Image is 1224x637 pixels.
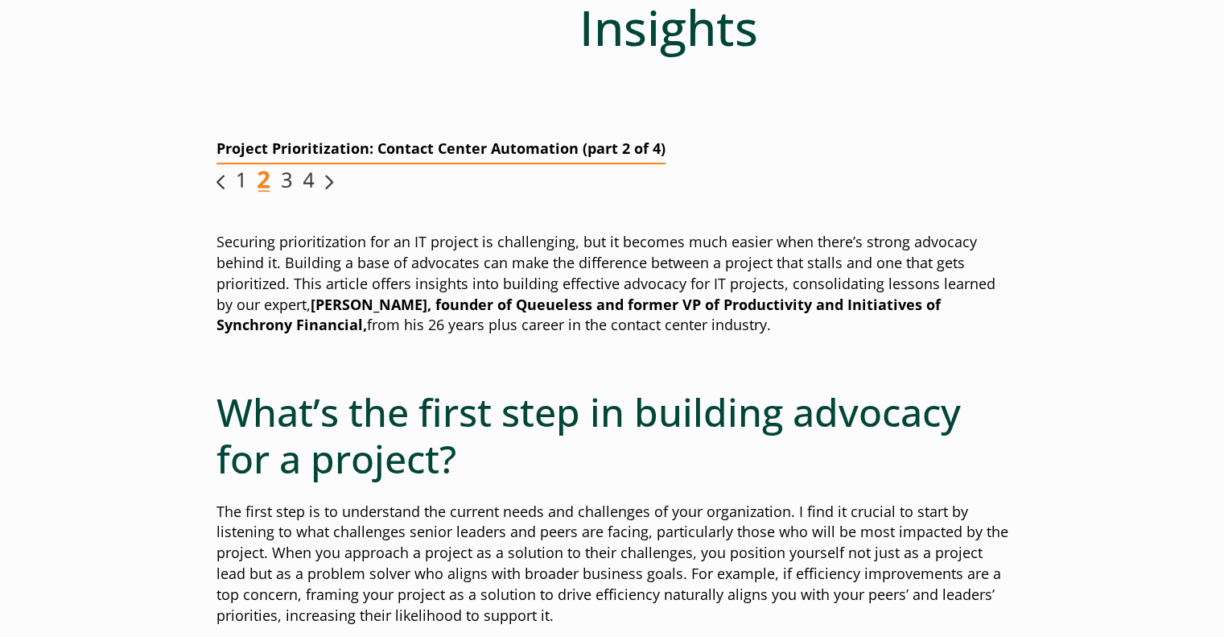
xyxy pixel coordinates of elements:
a: Link opens in a new window [303,171,315,189]
h2: What’s the first step in building advocacy for a project? [216,389,1008,482]
a: Link opens in a new window [235,171,247,189]
a: Link opens in a new window [280,171,292,189]
p: Securing prioritization for an IT project is challenging, but it becomes much easier when there’s... [216,232,1008,337]
p: The first step is to understand the current needs and challenges of your organization. I find it ... [216,502,1008,627]
strong: [PERSON_NAME], founder of Queueless and former VP of Productivity and Initiatives of Synchrony Fi... [216,295,941,335]
strong: Project Prioritization: Contact Center Automation (part 2 of 4) [216,139,666,158]
a: Link opens in a new window [258,171,270,192]
a: Link opens in a new window [325,171,333,189]
a: Link opens in a new window [216,171,225,189]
